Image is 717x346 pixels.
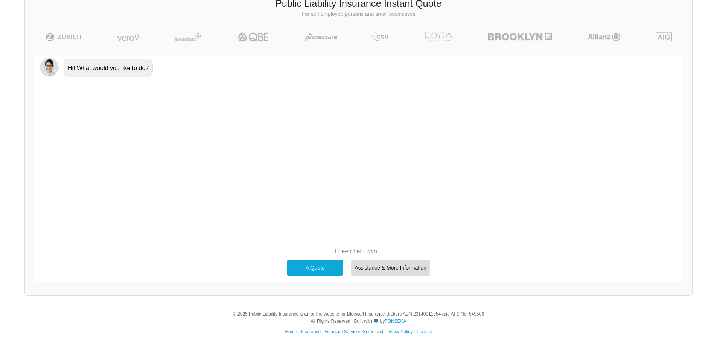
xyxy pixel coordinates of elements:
[114,32,143,41] img: Vero | Public Liability Insurance
[285,329,297,334] a: Home
[351,260,430,276] div: Assistance & More Information
[283,247,434,256] p: I need help with...
[420,32,456,41] img: LLOYD's | Public Liability Insurance
[233,32,274,41] img: QBE | Public Liability Insurance
[301,329,321,334] a: Insurance
[653,32,675,41] img: AIG | Public Liability Insurance
[40,58,59,77] img: Chatbot | PLI
[485,32,555,41] img: Brooklyn | Public Liability Insurance
[30,11,687,18] p: For self employed persons and small businesses
[64,59,153,77] div: Hi! What would you like to do?
[416,329,432,334] a: Contact
[171,32,204,41] img: Steadfast | Public Liability Insurance
[287,260,343,276] div: A Quote
[42,32,85,41] img: Zurich | Public Liability Insurance
[584,32,624,41] img: Allianz | Public Liability Insurance
[385,319,406,324] a: FONSEKA
[369,32,391,41] img: CGU | Public Liability Insurance
[324,329,413,334] a: Financial Services Guide and Privacy Policy
[302,32,340,41] img: Protecsure | Public Liability Insurance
